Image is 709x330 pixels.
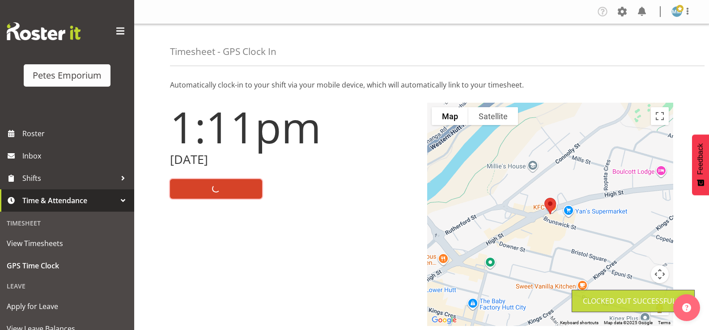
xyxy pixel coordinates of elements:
div: Clocked out Successfully [583,296,684,306]
span: Inbox [22,149,130,163]
img: Rosterit website logo [7,22,81,40]
a: View Timesheets [2,232,132,255]
span: Feedback [696,143,705,175]
h4: Timesheet - GPS Clock In [170,46,276,57]
span: Roster [22,127,130,140]
span: Time & Attendance [22,194,116,207]
span: Apply for Leave [7,300,127,313]
span: Shifts [22,171,116,185]
button: Feedback - Show survey [692,134,709,195]
button: Show satellite imagery [468,107,518,125]
button: Keyboard shortcuts [560,320,599,326]
a: Apply for Leave [2,295,132,317]
div: Petes Emporium [33,69,102,82]
a: GPS Time Clock [2,255,132,277]
img: Google [429,314,459,326]
button: Show street map [432,107,468,125]
h2: [DATE] [170,153,416,167]
span: Map data ©2025 Google [604,320,653,325]
p: Automatically clock-in to your shift via your mobile device, which will automatically link to you... [170,79,673,90]
button: Map camera controls [651,265,669,283]
a: Terms (opens in new tab) [658,320,671,325]
div: Timesheet [2,214,132,232]
div: Leave [2,277,132,295]
img: mandy-mosley3858.jpg [671,6,682,17]
button: Toggle fullscreen view [651,107,669,125]
a: Open this area in Google Maps (opens a new window) [429,314,459,326]
h1: 1:11pm [170,103,416,151]
span: GPS Time Clock [7,259,127,272]
span: View Timesheets [7,237,127,250]
img: help-xxl-2.png [682,303,691,312]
